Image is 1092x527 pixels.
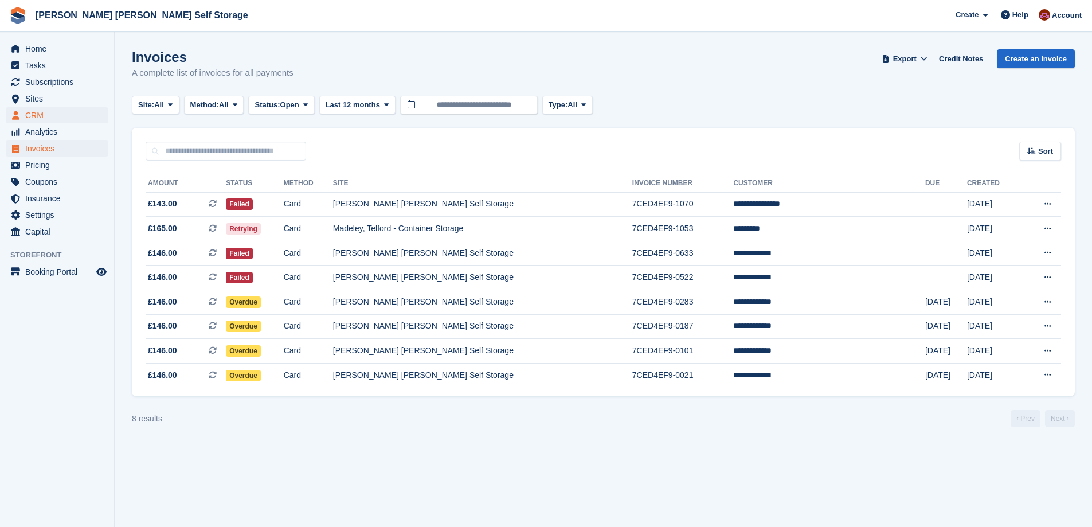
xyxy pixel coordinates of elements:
[333,339,632,364] td: [PERSON_NAME] [PERSON_NAME] Self Storage
[95,265,108,279] a: Preview store
[284,174,333,193] th: Method
[146,174,226,193] th: Amount
[967,174,1021,193] th: Created
[284,192,333,217] td: Card
[284,266,333,290] td: Card
[333,314,632,339] td: [PERSON_NAME] [PERSON_NAME] Self Storage
[879,49,930,68] button: Export
[25,124,94,140] span: Analytics
[549,99,568,111] span: Type:
[567,99,577,111] span: All
[333,174,632,193] th: Site
[6,107,108,123] a: menu
[1011,410,1040,427] a: Previous
[333,192,632,217] td: [PERSON_NAME] [PERSON_NAME] Self Storage
[226,248,253,259] span: Failed
[132,413,162,425] div: 8 results
[25,91,94,107] span: Sites
[333,217,632,241] td: Madeley, Telford - Container Storage
[6,174,108,190] a: menu
[333,266,632,290] td: [PERSON_NAME] [PERSON_NAME] Self Storage
[6,57,108,73] a: menu
[956,9,979,21] span: Create
[25,207,94,223] span: Settings
[925,363,967,387] td: [DATE]
[967,241,1021,266] td: [DATE]
[148,320,177,332] span: £146.00
[925,174,967,193] th: Due
[1039,9,1050,21] img: Ben Spickernell
[284,290,333,315] td: Card
[997,49,1075,68] a: Create an Invoice
[967,217,1021,241] td: [DATE]
[632,266,734,290] td: 7CED4EF9-0522
[226,345,261,357] span: Overdue
[632,314,734,339] td: 7CED4EF9-0187
[6,224,108,240] a: menu
[255,99,280,111] span: Status:
[9,7,26,24] img: stora-icon-8386f47178a22dfd0bd8f6a31ec36ba5ce8667c1dd55bd0f319d3a0aa187defe.svg
[184,96,244,115] button: Method: All
[25,74,94,90] span: Subscriptions
[1045,410,1075,427] a: Next
[1038,146,1053,157] span: Sort
[148,369,177,381] span: £146.00
[148,271,177,283] span: £146.00
[226,296,261,308] span: Overdue
[6,264,108,280] a: menu
[632,290,734,315] td: 7CED4EF9-0283
[6,74,108,90] a: menu
[280,99,299,111] span: Open
[6,207,108,223] a: menu
[190,99,220,111] span: Method:
[6,91,108,107] a: menu
[25,157,94,173] span: Pricing
[733,174,925,193] th: Customer
[284,339,333,364] td: Card
[226,198,253,210] span: Failed
[925,339,967,364] td: [DATE]
[893,53,917,65] span: Export
[25,174,94,190] span: Coupons
[1008,410,1077,427] nav: Page
[31,6,253,25] a: [PERSON_NAME] [PERSON_NAME] Self Storage
[6,124,108,140] a: menu
[6,41,108,57] a: menu
[132,67,293,80] p: A complete list of invoices for all payments
[148,296,177,308] span: £146.00
[1052,10,1082,21] span: Account
[226,370,261,381] span: Overdue
[1012,9,1028,21] span: Help
[632,363,734,387] td: 7CED4EF9-0021
[148,247,177,259] span: £146.00
[326,99,380,111] span: Last 12 months
[132,49,293,65] h1: Invoices
[226,223,261,235] span: Retrying
[154,99,164,111] span: All
[6,190,108,206] a: menu
[148,345,177,357] span: £146.00
[967,339,1021,364] td: [DATE]
[284,314,333,339] td: Card
[226,321,261,332] span: Overdue
[6,140,108,157] a: menu
[333,363,632,387] td: [PERSON_NAME] [PERSON_NAME] Self Storage
[284,241,333,266] td: Card
[25,264,94,280] span: Booking Portal
[967,290,1021,315] td: [DATE]
[967,314,1021,339] td: [DATE]
[248,96,314,115] button: Status: Open
[226,272,253,283] span: Failed
[967,192,1021,217] td: [DATE]
[219,99,229,111] span: All
[632,192,734,217] td: 7CED4EF9-1070
[967,363,1021,387] td: [DATE]
[226,174,284,193] th: Status
[632,174,734,193] th: Invoice Number
[967,266,1021,290] td: [DATE]
[542,96,593,115] button: Type: All
[25,107,94,123] span: CRM
[925,290,967,315] td: [DATE]
[132,96,179,115] button: Site: All
[138,99,154,111] span: Site:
